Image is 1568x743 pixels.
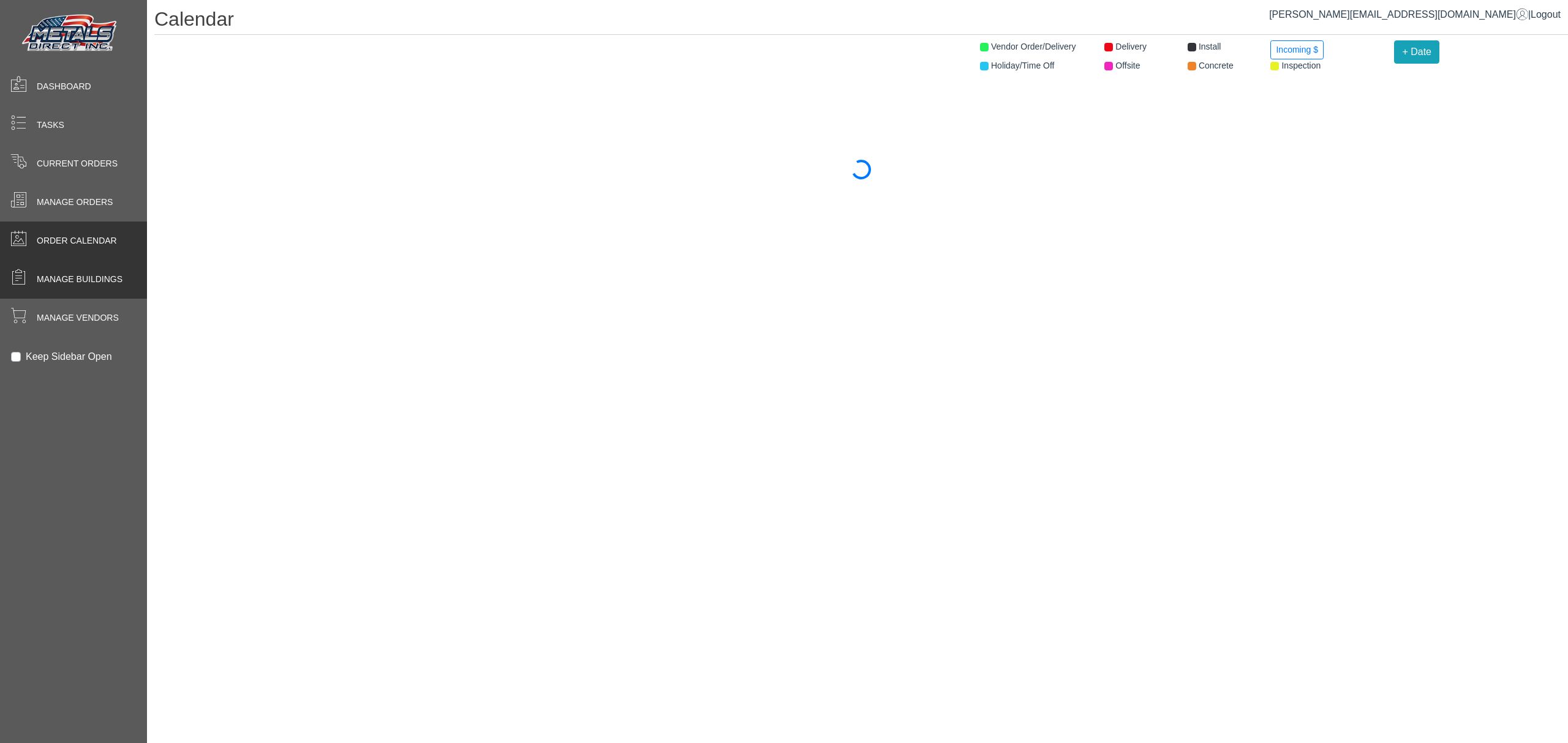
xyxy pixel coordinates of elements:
span: Logout [1531,9,1561,20]
h1: Calendar [154,7,1568,35]
span: Manage Orders [37,196,113,209]
span: Install [1199,42,1221,51]
span: Dashboard [37,80,91,93]
span: Tasks [37,119,64,132]
span: Offsite [1115,61,1140,70]
span: Holiday/Time Off [991,61,1054,70]
img: Metals Direct Inc Logo [18,11,123,56]
span: Manage Buildings [37,273,123,286]
div: | [1269,7,1561,22]
span: Delivery [1115,42,1147,51]
span: Manage Vendors [37,312,119,324]
span: Current Orders [37,157,118,170]
span: Inspection [1281,61,1321,70]
button: Incoming $ [1270,40,1323,59]
a: [PERSON_NAME][EMAIL_ADDRESS][DOMAIN_NAME] [1269,9,1528,20]
span: Order Calendar [37,234,117,247]
label: Keep Sidebar Open [26,349,112,364]
button: + Date [1394,40,1439,64]
span: Concrete [1199,61,1234,70]
span: Vendor Order/Delivery [991,42,1076,51]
